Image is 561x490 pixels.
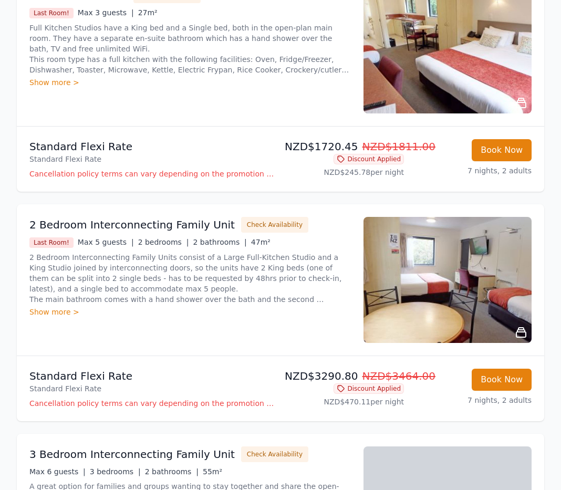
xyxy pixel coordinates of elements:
p: Standard Flexi Rate [29,154,276,164]
p: Cancellation policy terms can vary depending on the promotion employed and the time of stay of th... [29,169,276,179]
span: NZD$1811.00 [362,140,436,153]
p: NZD$3290.80 [285,369,404,383]
p: 7 nights, 2 adults [412,395,532,405]
button: Check Availability [241,446,308,462]
p: NZD$1720.45 [285,139,404,154]
button: Check Availability [241,217,308,233]
p: Standard Flexi Rate [29,139,276,154]
div: Show more > [29,77,351,88]
span: NZD$3464.00 [362,370,436,382]
p: NZD$470.11 per night [285,397,404,407]
span: Last Room! [29,237,74,248]
span: 27m² [138,8,158,17]
span: 2 bathrooms | [145,467,199,476]
span: Max 5 guests | [78,238,134,246]
button: Book Now [472,369,532,391]
h3: 2 Bedroom Interconnecting Family Unit [29,217,235,232]
p: Cancellation policy terms can vary depending on the promotion employed and the time of stay of th... [29,398,276,409]
span: 2 bathrooms | [193,238,247,246]
span: 47m² [251,238,271,246]
p: Standard Flexi Rate [29,383,276,394]
span: Max 3 guests | [78,8,134,17]
p: 2 Bedroom Interconnecting Family Units consist of a Large Full-Kitchen Studio and a King Studio j... [29,252,351,305]
button: Book Now [472,139,532,161]
h3: 3 Bedroom Interconnecting Family Unit [29,447,235,462]
span: 2 bedrooms | [138,238,189,246]
p: NZD$245.78 per night [285,167,404,178]
span: Last Room! [29,8,74,18]
div: Show more > [29,307,351,317]
span: Discount Applied [334,154,404,164]
span: 3 bedrooms | [90,467,141,476]
span: Max 6 guests | [29,467,86,476]
span: Discount Applied [334,383,404,394]
p: Full Kitchen Studios have a King bed and a Single bed, both in the open-plan main room. They have... [29,23,351,75]
p: Standard Flexi Rate [29,369,276,383]
span: 55m² [203,467,222,476]
p: 7 nights, 2 adults [412,165,532,176]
